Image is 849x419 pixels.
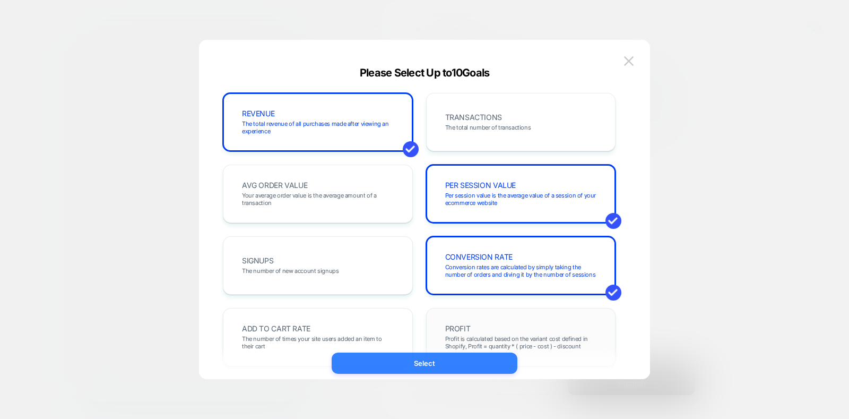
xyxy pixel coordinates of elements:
[445,325,471,332] span: PROFIT
[445,192,597,207] span: Per session value is the average value of a session of your ecommerce website
[624,56,634,65] img: close
[445,114,502,121] span: TRANSACTIONS
[445,253,513,261] span: CONVERSION RATE
[445,124,531,131] span: The total number of transactions
[332,353,517,374] button: Select
[445,263,597,278] span: Conversion rates are calculated by simply taking the number of orders and diving it by the number...
[445,335,597,350] span: Profit is calculated based on the variant cost defined in Shopify, Profit = quantity * ( price - ...
[360,66,490,79] span: Please Select Up to 10 Goals
[445,182,516,189] span: PER SESSION VALUE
